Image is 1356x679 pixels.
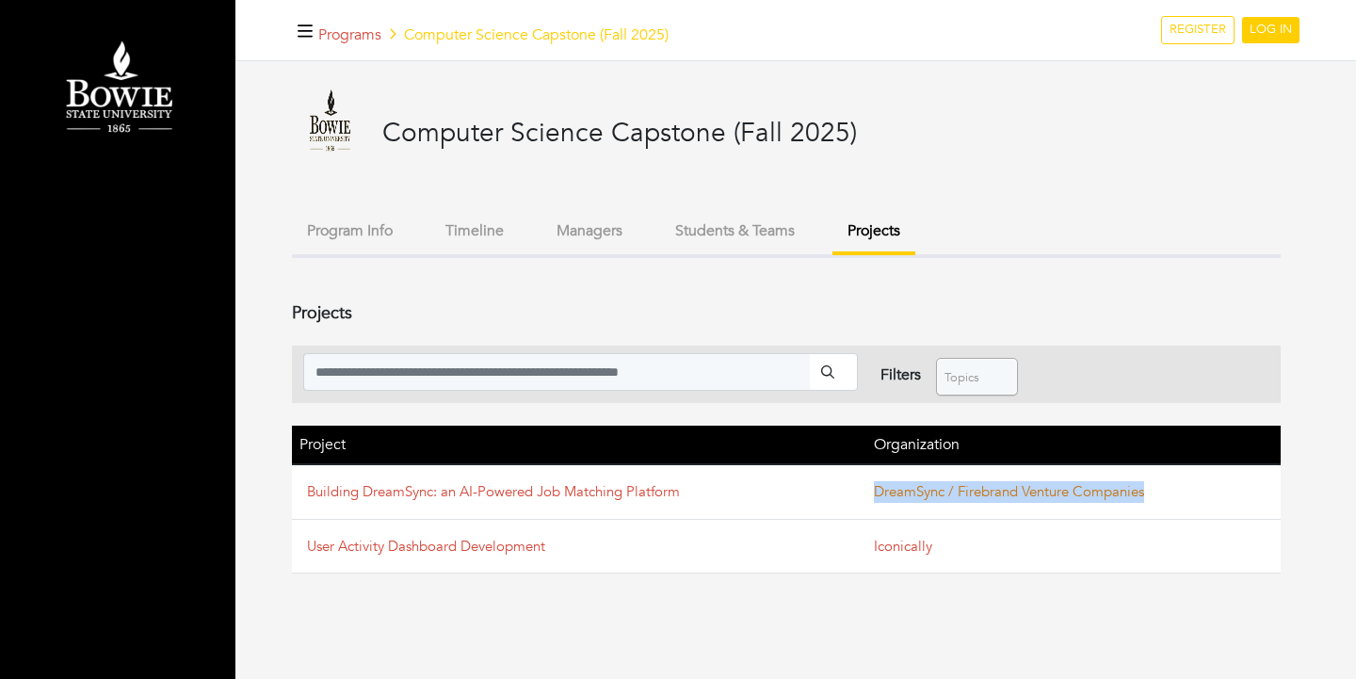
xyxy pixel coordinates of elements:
img: Bowie%20State%20University%20Logo.png [19,33,217,144]
a: Iconically [874,537,932,556]
a: User Activity Dashboard Development [307,537,545,556]
a: Programs [318,24,381,45]
h5: Computer Science Capstone (Fall 2025) [318,26,669,44]
th: Organization [866,426,1281,464]
h4: Projects [292,303,1281,324]
th: Project [292,426,866,464]
a: DreamSync / Firebrand Venture Companies [874,482,1144,501]
button: Timeline [430,211,519,251]
a: Building DreamSync: an AI-Powered Job Matching Platform [307,482,680,501]
button: Projects [832,211,915,255]
a: LOG IN [1242,17,1299,43]
img: Bowie%20State%20University%20Logo%20(1).png [292,84,367,159]
span: Topics [944,359,993,396]
button: Program Info [292,211,408,251]
h3: Computer Science Capstone (Fall 2025) [382,118,857,150]
a: REGISTER [1161,16,1235,44]
button: Students & Teams [660,211,810,251]
button: Managers [541,211,638,251]
div: Filters [880,364,921,386]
